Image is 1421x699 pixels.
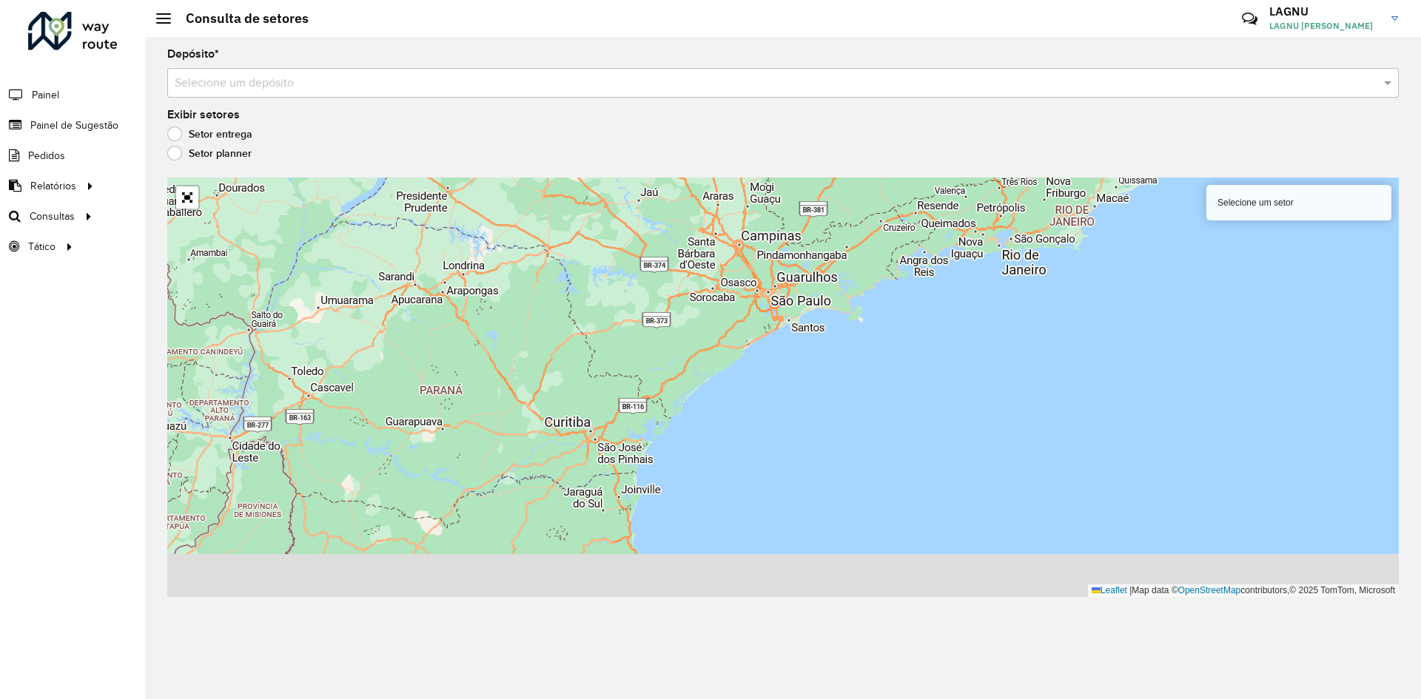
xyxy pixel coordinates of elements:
h2: Consulta de setores [171,10,309,27]
h3: LAGNU [1269,4,1380,18]
a: Contato Rápido [1234,3,1266,35]
a: OpenStreetMap [1178,585,1241,595]
div: Selecione um setor [1206,185,1391,220]
label: Setor entrega [167,126,252,141]
span: | [1129,585,1132,595]
span: Painel de Sugestão [30,118,118,133]
a: Abrir mapa em tela cheia [176,186,198,209]
label: Exibir setores [167,106,240,124]
label: Depósito [167,45,219,63]
span: Tático [28,239,56,254]
span: Consultas [30,209,75,224]
span: Relatórios [30,178,76,194]
a: Leaflet [1092,585,1127,595]
span: Painel [32,87,59,103]
div: Map data © contributors,© 2025 TomTom, Microsoft [1088,584,1399,597]
label: Setor planner [167,146,252,161]
span: Pedidos [28,148,65,163]
span: LAGNU [PERSON_NAME] [1269,19,1380,33]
